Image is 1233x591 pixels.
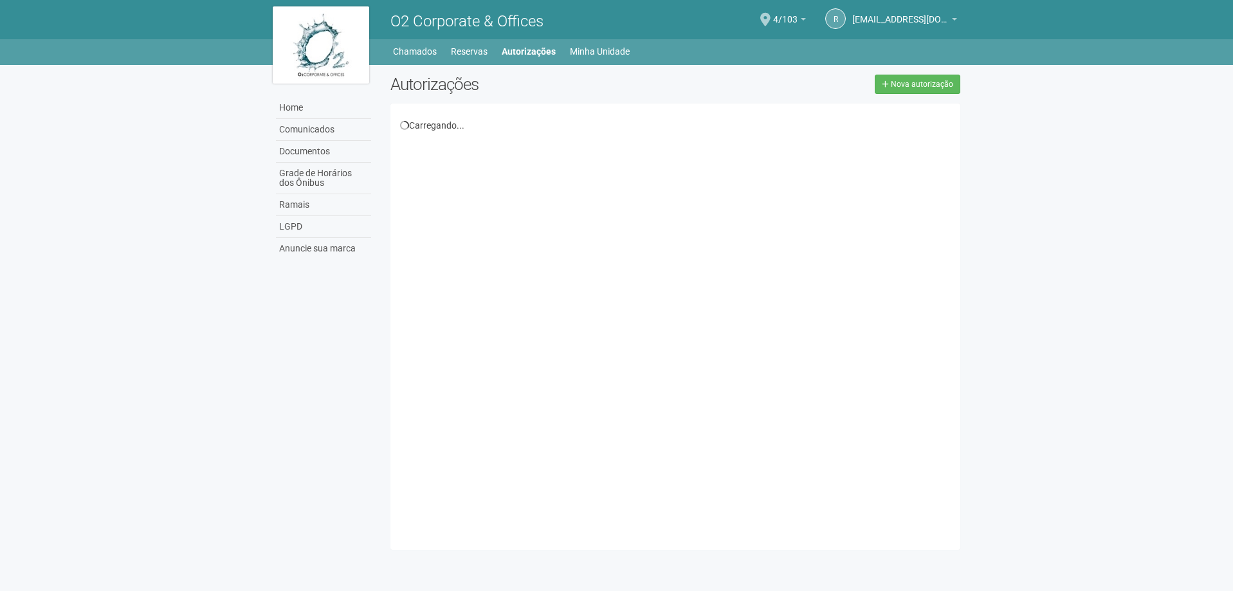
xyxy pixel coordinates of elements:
div: Carregando... [400,120,951,131]
span: riodejaneiro.o2corporate@regus.com [852,2,949,24]
a: Ramais [276,194,371,216]
a: Comunicados [276,119,371,141]
a: Chamados [393,42,437,60]
span: Nova autorização [891,80,953,89]
span: 4/103 [773,2,798,24]
a: Grade de Horários dos Ônibus [276,163,371,194]
a: Minha Unidade [570,42,630,60]
a: r [825,8,846,29]
span: O2 Corporate & Offices [390,12,543,30]
a: Documentos [276,141,371,163]
a: Autorizações [502,42,556,60]
a: Nova autorização [875,75,960,94]
h2: Autorizações [390,75,666,94]
a: LGPD [276,216,371,238]
img: logo.jpg [273,6,369,84]
a: Reservas [451,42,488,60]
a: 4/103 [773,16,806,26]
a: [EMAIL_ADDRESS][DOMAIN_NAME] [852,16,957,26]
a: Anuncie sua marca [276,238,371,259]
a: Home [276,97,371,119]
